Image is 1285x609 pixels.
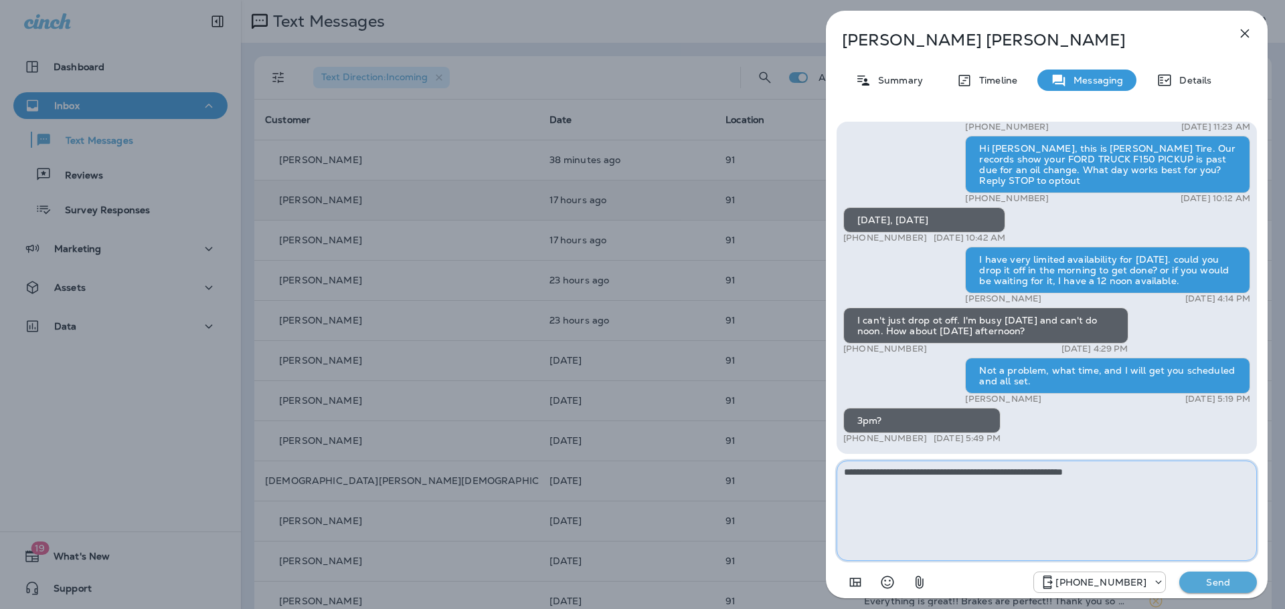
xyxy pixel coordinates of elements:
[965,247,1250,293] div: I have very limited availability for [DATE]. could you drop it off in the morning to get done? or...
[843,233,927,243] p: [PHONE_NUMBER]
[965,394,1041,404] p: [PERSON_NAME]
[1190,576,1246,588] p: Send
[965,358,1250,394] div: Not a problem, what time, and I will get you scheduled and all set.
[871,75,923,86] p: Summary
[965,122,1049,132] p: [PHONE_NUMBER]
[843,344,927,354] p: [PHONE_NUMBER]
[934,233,1005,243] p: [DATE] 10:42 AM
[1179,572,1257,593] button: Send
[1173,75,1211,86] p: Details
[1067,75,1123,86] p: Messaging
[1181,122,1250,132] p: [DATE] 11:23 AM
[843,408,1001,433] div: 3pm?
[1185,293,1250,304] p: [DATE] 4:14 PM
[843,308,1128,344] div: I can't just drop ot off. I'm busy [DATE] and can't do noon. How about [DATE] afternoon?
[965,136,1250,193] div: Hi [PERSON_NAME], this is [PERSON_NAME] Tire. Our records show your FORD TRUCK F150 PICKUP is pas...
[842,569,869,596] button: Add in a premade template
[874,569,901,596] button: Select an emoji
[965,193,1049,204] p: [PHONE_NUMBER]
[934,433,1001,444] p: [DATE] 5:49 PM
[1181,193,1250,204] p: [DATE] 10:12 AM
[843,433,927,444] p: [PHONE_NUMBER]
[1185,394,1250,404] p: [DATE] 5:19 PM
[965,293,1041,304] p: [PERSON_NAME]
[1055,577,1146,588] p: [PHONE_NUMBER]
[1061,344,1128,354] p: [DATE] 4:29 PM
[1034,574,1165,590] div: +1 (330) 521-2826
[843,207,1005,233] div: [DATE], [DATE]
[972,75,1017,86] p: Timeline
[842,31,1207,49] p: [PERSON_NAME] [PERSON_NAME]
